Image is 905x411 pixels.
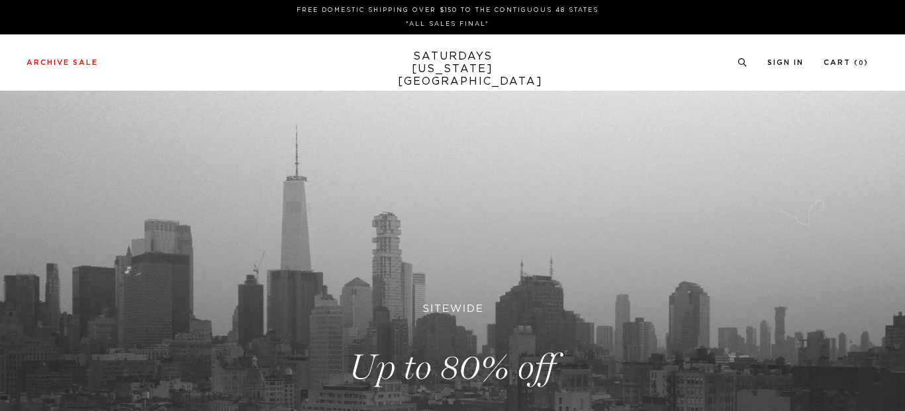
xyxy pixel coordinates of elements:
small: 0 [859,60,864,66]
a: Sign In [767,59,804,66]
a: Archive Sale [26,59,98,66]
p: *ALL SALES FINAL* [32,19,863,29]
a: Cart (0) [824,59,869,66]
p: FREE DOMESTIC SHIPPING OVER $150 TO THE CONTIGUOUS 48 STATES [32,5,863,15]
a: SATURDAYS[US_STATE][GEOGRAPHIC_DATA] [398,50,507,88]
